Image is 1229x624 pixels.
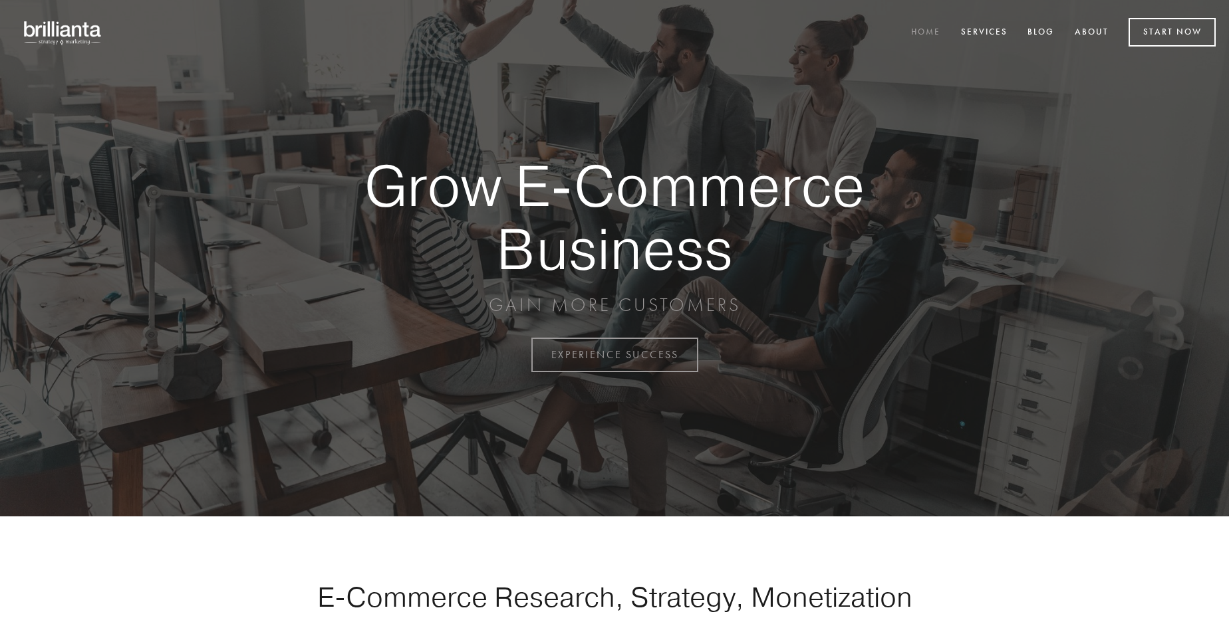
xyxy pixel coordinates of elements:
a: Services [952,22,1016,44]
a: Home [902,22,949,44]
a: About [1066,22,1117,44]
a: EXPERIENCE SUCCESS [531,338,698,372]
strong: Grow E-Commerce Business [318,154,911,280]
a: Start Now [1129,18,1216,47]
img: brillianta - research, strategy, marketing [13,13,113,52]
h1: E-Commerce Research, Strategy, Monetization [275,580,954,613]
p: GAIN MORE CUSTOMERS [318,293,911,317]
a: Blog [1019,22,1063,44]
